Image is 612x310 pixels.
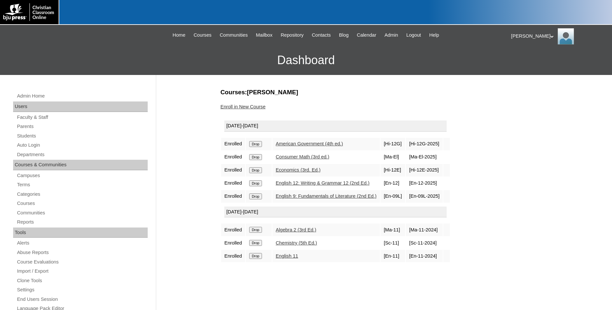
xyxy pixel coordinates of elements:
div: [DATE]-[DATE] [224,120,447,132]
a: English 12: Writing & Grammar 12 (2nd Ed.) [276,180,369,186]
a: Settings [16,286,148,294]
a: Mailbox [253,31,276,39]
input: Drop [249,167,262,173]
input: Drop [249,154,262,160]
a: Abuse Reports [16,248,148,257]
td: Enrolled [221,250,245,262]
input: Drop [249,253,262,259]
td: [Hi-12G-2025] [406,138,443,150]
a: Courses [16,199,148,208]
div: [DATE]-[DATE] [224,207,447,218]
td: [Hi-12E] [380,164,405,176]
td: Enrolled [221,151,245,163]
a: Alerts [16,239,148,247]
span: Courses [194,31,212,39]
a: Terms [16,181,148,189]
a: Faculty & Staff [16,113,148,121]
a: End Users Session [16,295,148,303]
td: Enrolled [221,224,245,236]
input: Drop [249,227,262,233]
a: Blog [336,31,352,39]
span: Admin [384,31,398,39]
a: Admin [381,31,401,39]
a: Consumer Math (3rd ed.) [276,154,329,159]
img: logo-white.png [3,3,55,21]
a: Clone Tools [16,277,148,285]
td: [Ma-El-2025] [406,151,443,163]
span: Help [429,31,439,39]
td: [Ma-11] [380,224,405,236]
a: Algebra 2 (3rd Ed.) [276,227,316,232]
td: Enrolled [221,190,245,203]
span: Blog [339,31,348,39]
h3: Dashboard [3,46,609,75]
td: [En-11-2024] [406,250,443,262]
td: Enrolled [221,138,245,150]
a: Enroll in New Course [220,104,266,109]
td: Enrolled [221,237,245,249]
a: Communities [216,31,251,39]
a: Reports [16,218,148,226]
td: [Sc-11] [380,237,405,249]
td: [En-11] [380,250,405,262]
td: [Ma-11-2024] [406,224,443,236]
a: Categories [16,190,148,198]
a: Logout [403,31,424,39]
td: [En-09L] [380,190,405,203]
a: Auto Login [16,141,148,149]
span: Calendar [357,31,376,39]
h3: Courses:[PERSON_NAME] [220,88,545,97]
div: Users [13,101,148,112]
a: English 9: Fundamentals of Literature (2nd Ed.) [276,193,377,199]
a: Home [169,31,189,39]
input: Drop [249,141,262,147]
td: [Sc-11-2024] [406,237,443,249]
a: Communities [16,209,148,217]
td: [Ma-El] [380,151,405,163]
a: Departments [16,151,148,159]
td: [En-09L-2025] [406,190,443,203]
a: Campuses [16,172,148,180]
a: Course Evaluations [16,258,148,266]
a: American Government (4th ed.) [276,141,343,146]
td: [En-12-2025] [406,177,443,190]
input: Drop [249,180,262,186]
span: Logout [406,31,421,39]
input: Drop [249,193,262,199]
a: Courses [190,31,215,39]
a: Help [426,31,442,39]
a: English 11 [276,253,298,259]
td: [Hi-12G] [380,138,405,150]
a: Repository [277,31,307,39]
a: Import / Export [16,267,148,275]
a: Students [16,132,148,140]
a: Chemistry (5th Ed.) [276,240,317,246]
div: Tools [13,228,148,238]
div: Courses & Communities [13,160,148,170]
td: [En-12] [380,177,405,190]
span: Home [173,31,185,39]
a: Admin Home [16,92,148,100]
a: Contacts [308,31,334,39]
span: Contacts [312,31,331,39]
td: Enrolled [221,177,245,190]
span: Mailbox [256,31,273,39]
td: [Hi-12E-2025] [406,164,443,176]
span: Communities [220,31,248,39]
input: Drop [249,240,262,246]
td: Enrolled [221,164,245,176]
div: [PERSON_NAME] [511,28,605,45]
span: Repository [281,31,304,39]
a: Calendar [354,31,380,39]
a: Economics (3rd. Ed.) [276,167,321,173]
img: Jonelle Rodriguez [558,28,574,45]
a: Parents [16,122,148,131]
